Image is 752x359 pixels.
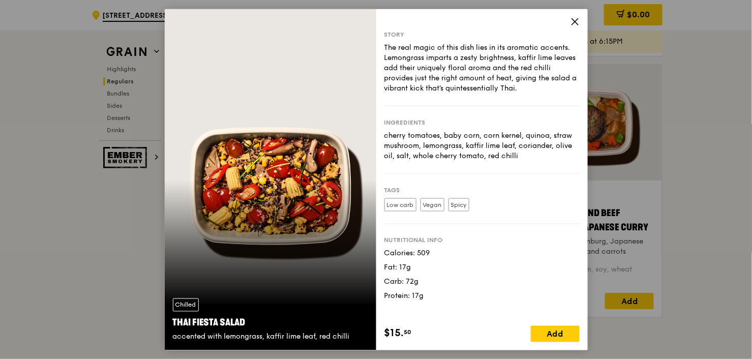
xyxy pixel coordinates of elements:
div: Chilled [173,298,199,311]
label: Low carb [384,198,416,212]
div: Nutritional info [384,236,580,245]
div: Carb: 72g [384,277,580,287]
div: Ingredients [384,118,580,127]
span: 50 [404,328,412,336]
div: Protein: 17g [384,291,580,302]
div: cherry tomatoes, baby corn, corn kernel, quinoa, straw mushroom, lemongrass, kaffir lime leaf, co... [384,131,580,161]
div: Story [384,31,580,39]
label: Spicy [448,198,469,212]
div: Thai Fiesta Salad [173,315,368,330]
span: $15. [384,325,404,341]
div: accented with lemongrass, kaffir lime leaf, red chilli [173,332,368,342]
div: Add [531,325,580,342]
div: Tags [384,186,580,194]
div: Fat: 17g [384,263,580,273]
div: Calories: 509 [384,249,580,259]
div: The real magic of this dish lies in its aromatic accents. Lemongrass imparts a zesty brightness, ... [384,43,580,94]
label: Vegan [420,198,444,212]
